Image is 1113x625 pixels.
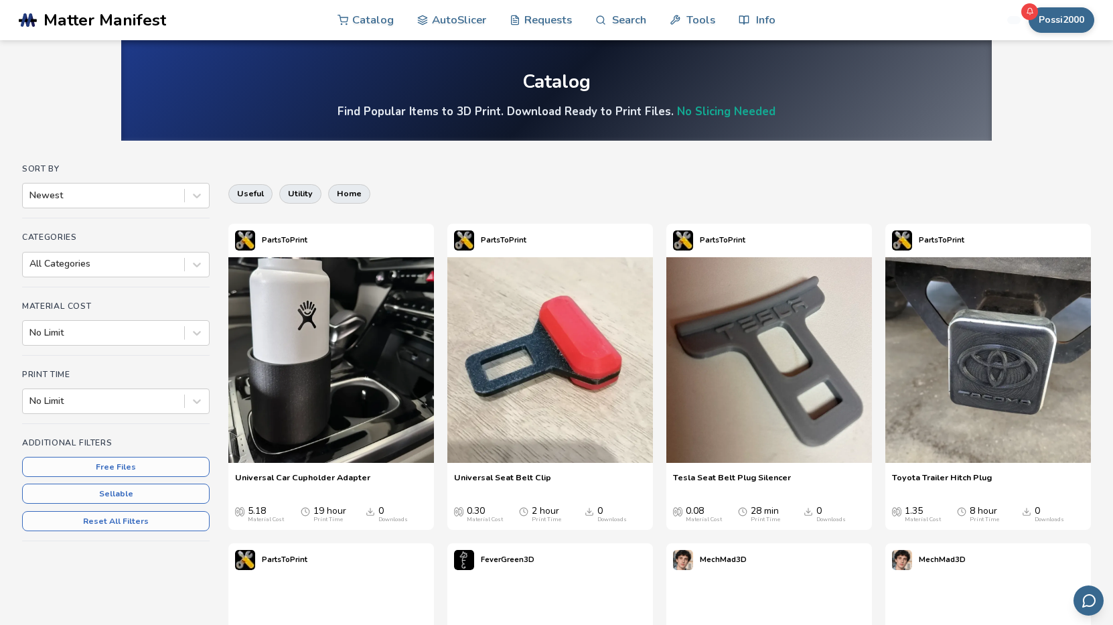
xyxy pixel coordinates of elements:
span: Average Print Time [301,506,310,516]
div: Downloads [1035,516,1064,523]
h4: Sort By [22,164,210,173]
img: PartsToPrint's profile [235,550,255,570]
img: MechMad3D's profile [892,550,912,570]
div: 19 hour [313,506,346,523]
p: PartsToPrint [262,553,307,567]
span: Average Cost [235,506,244,516]
span: Matter Manifest [44,11,166,29]
div: Downloads [597,516,627,523]
p: PartsToPrint [919,233,964,247]
div: Material Cost [686,516,722,523]
a: Universal Seat Belt Clip [454,472,551,492]
span: Average Cost [892,506,901,516]
a: PartsToPrint's profilePartsToPrint [666,224,752,257]
img: MechMad3D's profile [673,550,693,570]
a: MechMad3D's profileMechMad3D [885,543,972,577]
div: 0 [1035,506,1064,523]
span: Average Cost [454,506,463,516]
div: Print Time [970,516,999,523]
div: 0.08 [686,506,722,523]
input: No Limit [29,396,32,407]
h4: Categories [22,232,210,242]
p: MechMad3D [919,553,966,567]
button: Sellable [22,484,210,504]
div: 0 [378,506,408,523]
div: Material Cost [248,516,284,523]
p: MechMad3D [700,553,747,567]
img: PartsToPrint's profile [454,230,474,251]
h4: Additional Filters [22,438,210,447]
div: 2 hour [532,506,561,523]
button: utility [279,184,321,203]
div: Print Time [532,516,561,523]
img: PartsToPrint's profile [673,230,693,251]
a: FeverGreen3D's profileFeverGreen3D [447,543,541,577]
div: 0 [816,506,846,523]
span: Downloads [585,506,594,516]
a: MechMad3D's profileMechMad3D [666,543,753,577]
a: Toyota Trailer Hitch Plug [892,472,992,492]
a: PartsToPrint's profilePartsToPrint [447,224,533,257]
div: 1.35 [905,506,941,523]
button: Possi2000 [1029,7,1094,33]
img: PartsToPrint's profile [235,230,255,251]
span: Average Print Time [957,506,966,516]
span: Downloads [1022,506,1031,516]
span: Downloads [366,506,375,516]
div: Print Time [313,516,343,523]
span: Average Print Time [519,506,528,516]
a: PartsToPrint's profilePartsToPrint [228,224,314,257]
img: FeverGreen3D's profile [454,550,474,570]
button: Reset All Filters [22,511,210,531]
a: PartsToPrint's profilePartsToPrint [885,224,971,257]
h4: Print Time [22,370,210,379]
span: Downloads [804,506,813,516]
button: home [328,184,370,203]
input: No Limit [29,328,32,338]
p: PartsToPrint [481,233,526,247]
input: All Categories [29,259,32,269]
a: PartsToPrint's profilePartsToPrint [228,543,314,577]
img: PartsToPrint's profile [892,230,912,251]
div: Downloads [378,516,408,523]
a: Universal Car Cupholder Adapter [235,472,370,492]
div: Material Cost [467,516,503,523]
button: useful [228,184,273,203]
div: Downloads [816,516,846,523]
button: Free Files [22,457,210,477]
p: PartsToPrint [700,233,745,247]
div: 0 [597,506,627,523]
div: 0.30 [467,506,503,523]
div: 5.18 [248,506,284,523]
span: Average Print Time [738,506,747,516]
p: PartsToPrint [262,233,307,247]
div: 8 hour [970,506,999,523]
button: Send feedback via email [1073,585,1104,616]
span: Average Cost [673,506,682,516]
div: Material Cost [905,516,941,523]
h4: Material Cost [22,301,210,311]
a: Tesla Seat Belt Plug Silencer [673,472,791,492]
div: 28 min [751,506,780,523]
h4: Find Popular Items to 3D Print. Download Ready to Print Files. [338,104,775,119]
a: No Slicing Needed [677,104,775,119]
div: Catalog [522,72,591,92]
div: Print Time [751,516,780,523]
p: FeverGreen3D [481,553,534,567]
